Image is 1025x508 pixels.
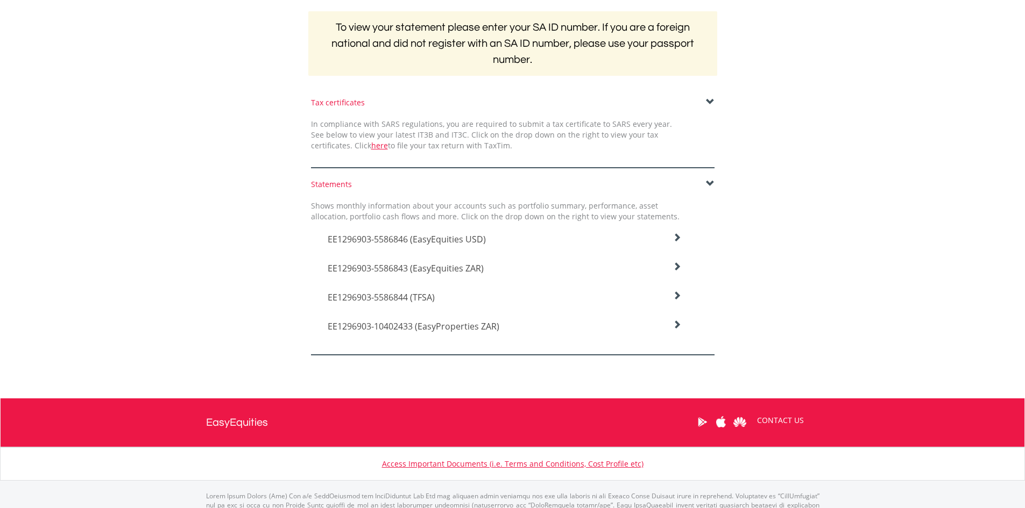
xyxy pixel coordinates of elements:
a: here [371,140,388,151]
span: Click to file your tax return with TaxTim. [355,140,512,151]
a: Google Play [693,405,712,439]
div: Statements [311,179,715,190]
span: EE1296903-10402433 (EasyProperties ZAR) [328,320,499,332]
a: Huawei [731,405,750,439]
div: Tax certificates [311,97,715,108]
span: In compliance with SARS regulations, you are required to submit a tax certificate to SARS every y... [311,119,672,151]
a: EasyEquities [206,398,268,447]
div: Shows monthly information about your accounts such as portfolio summary, performance, asset alloc... [303,201,688,222]
span: EE1296903-5586843 (EasyEquities ZAR) [328,262,484,274]
a: Access Important Documents (i.e. Terms and Conditions, Cost Profile etc) [382,459,644,469]
a: Apple [712,405,731,439]
a: CONTACT US [750,405,811,435]
h2: To view your statement please enter your SA ID number. If you are a foreign national and did not ... [308,11,717,76]
span: EE1296903-5586846 (EasyEquities USD) [328,233,486,245]
span: EE1296903-5586844 (TFSA) [328,291,435,303]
